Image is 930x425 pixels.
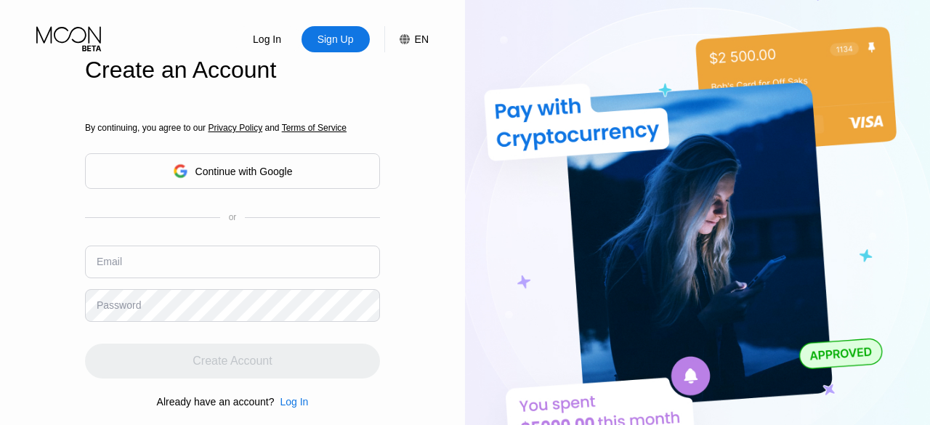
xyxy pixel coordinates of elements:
[85,57,380,84] div: Create an Account
[316,32,355,46] div: Sign Up
[282,123,347,133] span: Terms of Service
[85,153,380,189] div: Continue with Google
[195,166,293,177] div: Continue with Google
[280,396,308,408] div: Log In
[251,32,283,46] div: Log In
[208,123,262,133] span: Privacy Policy
[97,299,141,311] div: Password
[85,123,380,133] div: By continuing, you agree to our
[229,212,237,222] div: or
[157,396,275,408] div: Already have an account?
[302,26,370,52] div: Sign Up
[233,26,302,52] div: Log In
[97,256,122,267] div: Email
[384,26,429,52] div: EN
[262,123,282,133] span: and
[274,396,308,408] div: Log In
[415,33,429,45] div: EN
